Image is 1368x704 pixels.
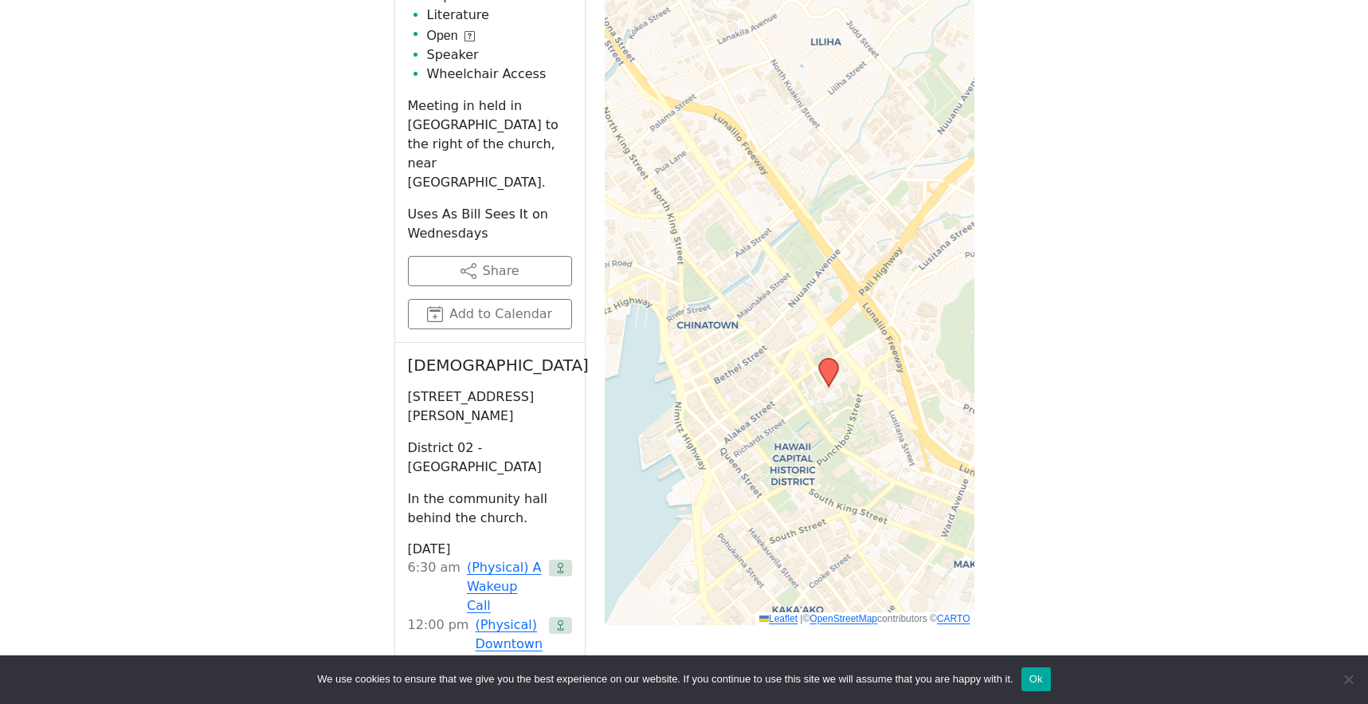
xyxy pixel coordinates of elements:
[408,256,572,286] button: Share
[408,387,572,426] p: [STREET_ADDRESS][PERSON_NAME]
[800,613,802,624] span: |
[427,26,475,45] button: Open
[937,613,970,624] a: CARTO
[427,45,572,65] li: Speaker
[427,65,572,84] li: Wheelchair Access
[408,205,572,243] p: Uses As Bill Sees It on Wednesdays
[408,616,469,692] div: 12:00 PM
[408,541,572,558] h3: [DATE]
[408,439,572,477] p: District 02 - [GEOGRAPHIC_DATA]
[475,616,543,692] a: (Physical) Downtown Lunch Group
[408,356,572,375] h2: [DEMOGRAPHIC_DATA]
[408,96,572,192] p: Meeting in held in [GEOGRAPHIC_DATA] to the right of the church, near [GEOGRAPHIC_DATA].
[759,613,798,624] a: Leaflet
[427,26,458,45] span: Open
[408,558,461,616] div: 6:30 AM
[755,612,974,626] div: © contributors ©
[809,613,877,624] a: OpenStreetMap
[467,558,543,616] a: (Physical) A Wakeup Call
[317,671,1013,687] span: We use cookies to ensure that we give you the best experience on our website. If you continue to ...
[1340,671,1356,687] span: No
[427,6,572,25] li: Literature
[408,299,572,329] button: Add to Calendar
[408,490,572,528] p: In the community hall behind the church.
[1021,667,1051,691] button: Ok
